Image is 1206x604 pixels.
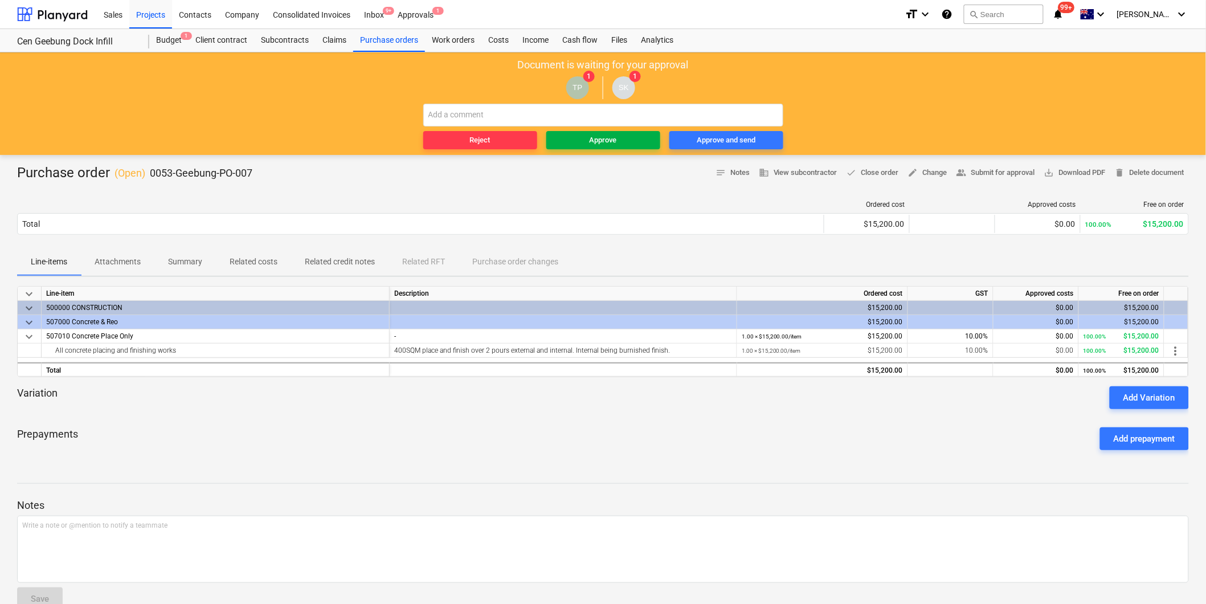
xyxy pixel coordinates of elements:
p: Related costs [230,256,277,268]
span: edit [908,168,918,178]
div: $15,200.00 [742,301,903,315]
button: Delete document [1110,164,1189,182]
div: 10.00% [908,344,994,358]
div: Free on order [1079,287,1164,301]
small: 100.00% [1084,333,1106,340]
div: Ordered cost [737,287,908,301]
small: 1.00 × $15,200.00 / item [742,348,801,354]
div: $15,200.00 [1084,301,1159,315]
div: $15,200.00 [1084,329,1159,344]
span: 99+ [1058,2,1075,13]
a: Claims [316,29,353,52]
a: Analytics [634,29,680,52]
a: Client contract [189,29,254,52]
div: Cash flow [555,29,604,52]
div: Work orders [425,29,481,52]
div: Approved costs [994,287,1079,301]
div: $15,200.00 [1084,315,1159,329]
span: people_alt [956,168,967,178]
div: $0.00 [1000,219,1076,228]
span: View subcontractor [759,166,837,179]
i: Knowledge base [941,7,952,21]
span: notes [716,168,726,178]
button: View subcontractor [754,164,842,182]
div: Purchase order [17,164,252,182]
div: 10.00% [908,329,994,344]
span: keyboard_arrow_down [22,287,36,301]
div: Add Variation [1123,390,1175,405]
span: business [759,168,769,178]
div: 400SQM place and finish over 2 pours external and internal. Internal being burnished finish. [394,344,732,358]
span: 1 [181,32,192,40]
p: ( Open ) [115,166,145,180]
small: 1.00 × $15,200.00 / item [742,333,802,340]
a: Purchase orders [353,29,425,52]
div: $15,200.00 [829,219,905,228]
div: - [394,329,732,344]
i: keyboard_arrow_down [1175,7,1189,21]
p: Prepayments [17,427,78,450]
div: 500000 CONSTRUCTION [46,301,385,315]
p: Summary [168,256,202,268]
iframe: Chat Widget [1149,549,1206,604]
span: Download PDF [1044,166,1106,179]
div: Tejas Pawar [566,76,589,99]
div: Approve and send [697,134,755,147]
div: Ordered cost [829,201,905,209]
div: Total [22,219,40,228]
div: Free on order [1085,201,1184,209]
p: Variation [17,386,58,409]
button: Change [904,164,952,182]
button: Submit for approval [952,164,1040,182]
div: Total [42,362,390,377]
button: Add prepayment [1100,427,1189,450]
div: Line-item [42,287,390,301]
div: Reject [470,134,490,147]
span: 507010 Concrete Place Only [46,332,133,340]
i: format_size [905,7,918,21]
div: Cen Geebung Dock Infill [17,36,136,48]
button: Approve and send [669,131,783,149]
div: Budget [149,29,189,52]
span: TP [573,83,582,92]
a: Budget1 [149,29,189,52]
span: search [969,10,978,19]
i: keyboard_arrow_down [1094,7,1108,21]
small: 100.00% [1084,348,1106,354]
span: Delete document [1115,166,1184,179]
div: Income [516,29,555,52]
a: Files [604,29,634,52]
div: GST [908,287,994,301]
span: done [847,168,857,178]
div: $0.00 [998,315,1074,329]
div: 507000 Concrete & Reo [46,315,385,329]
div: $15,200.00 [742,364,903,378]
div: All concrete placing and finishing works [46,344,385,357]
span: Submit for approval [956,166,1035,179]
input: Add a comment [423,104,783,126]
span: [PERSON_NAME] [1117,10,1174,19]
div: Description [390,287,737,301]
p: Notes [17,499,1189,512]
small: 100.00% [1084,368,1106,374]
button: Download PDF [1040,164,1110,182]
div: $0.00 [998,364,1074,378]
span: delete [1115,168,1125,178]
a: Costs [481,29,516,52]
div: Sean Keane [612,76,635,99]
div: $15,200.00 [1084,364,1159,378]
span: Close order [847,166,899,179]
div: $15,200.00 [1084,344,1159,358]
a: Subcontracts [254,29,316,52]
button: Search [964,5,1044,24]
div: Approve [590,134,617,147]
span: Change [908,166,947,179]
i: notifications [1053,7,1064,21]
div: $15,200.00 [1085,219,1184,228]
